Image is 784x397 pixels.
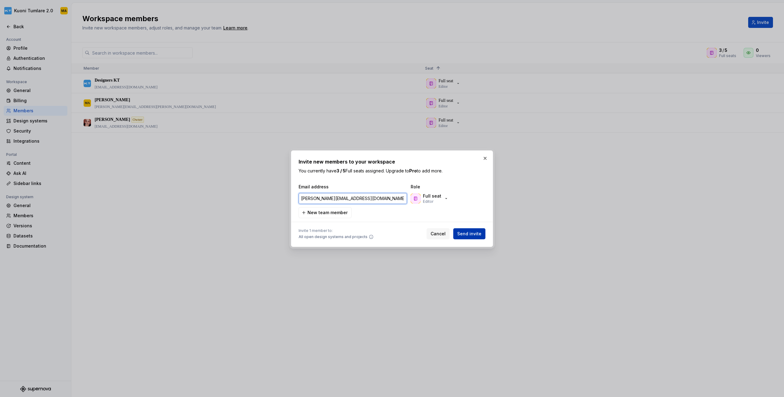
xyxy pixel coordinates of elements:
[299,158,485,165] h2: Invite new members to your workspace
[453,228,485,239] button: Send invite
[457,231,481,237] span: Send invite
[409,192,451,205] button: Full seatEditor
[299,184,408,190] span: Email address
[427,228,450,239] button: Cancel
[423,193,441,199] p: Full seat
[411,184,472,190] span: Role
[299,168,485,174] p: You currently have Full seats assigned. Upgrade to to add more.
[431,231,446,237] span: Cancel
[299,228,374,233] span: Invite 1 member to:
[423,199,433,204] p: Editor
[299,234,367,239] span: All open design systems and projects
[307,210,348,216] span: New team member
[337,168,345,173] b: 3 / 5
[299,207,352,218] button: New team member
[409,168,417,173] strong: Pro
